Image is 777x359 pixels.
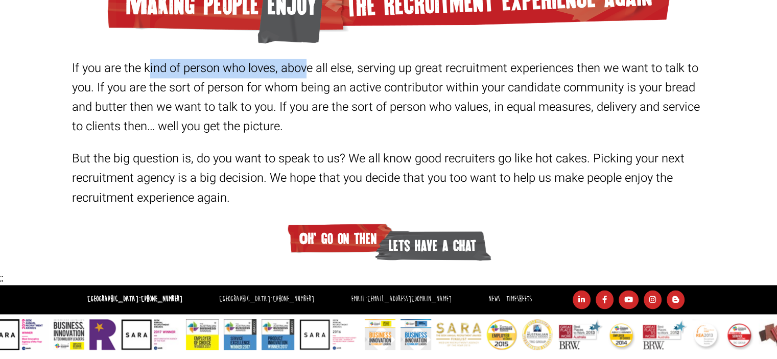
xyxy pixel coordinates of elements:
[348,292,454,307] li: Email:
[87,294,182,304] strong: [GEOGRAPHIC_DATA]:
[273,294,314,304] a: [PHONE_NUMBER]
[367,294,452,304] a: [EMAIL_ADDRESS][DOMAIN_NAME]
[72,149,705,207] p: But the big question is, do you want to speak to us? We all know good recruiters go like hot cake...
[141,294,182,304] a: [PHONE_NUMBER]
[72,221,705,266] a: Oh' go on then lets have a chat
[72,59,705,136] p: If you are the kind of person who loves, above all else, serving up great recruitment experiences...
[286,221,396,256] span: Oh' go on then
[375,228,491,263] span: lets have a chat
[506,294,532,304] a: Timesheets
[217,292,317,307] li: [GEOGRAPHIC_DATA]:
[488,294,500,304] a: News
